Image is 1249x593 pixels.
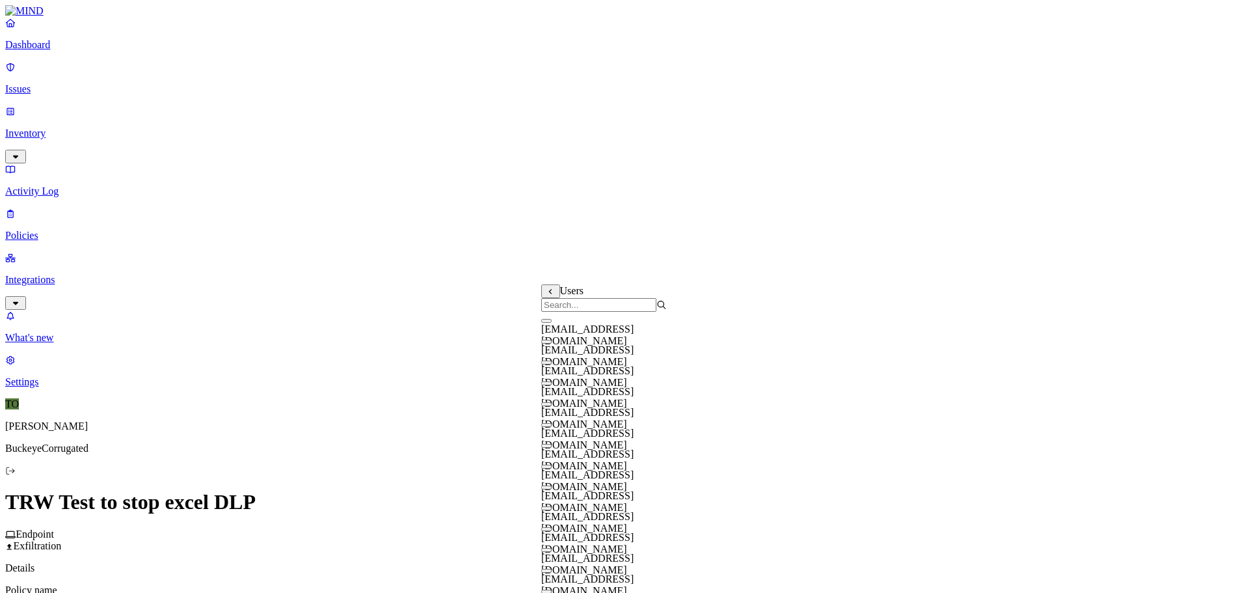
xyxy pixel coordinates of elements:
[5,376,1244,388] p: Settings
[5,398,19,409] span: TO
[5,5,44,17] img: MIND
[5,540,1244,552] div: Exfiltration
[5,105,1244,161] a: Inventory
[5,186,1244,197] p: Activity Log
[5,443,1244,454] p: BuckeyeCorrugated
[5,310,1244,344] a: What's new
[5,562,1244,574] p: Details
[5,354,1244,388] a: Settings
[541,365,634,388] span: [EMAIL_ADDRESS][DOMAIN_NAME]
[5,163,1244,197] a: Activity Log
[5,230,1244,241] p: Policies
[5,529,1244,540] div: Endpoint
[541,490,634,513] span: [EMAIL_ADDRESS][DOMAIN_NAME]
[541,324,634,346] span: [EMAIL_ADDRESS][DOMAIN_NAME]
[5,5,1244,17] a: MIND
[5,421,1244,432] p: [PERSON_NAME]
[541,469,634,492] span: [EMAIL_ADDRESS][DOMAIN_NAME]
[541,428,634,450] span: [EMAIL_ADDRESS][DOMAIN_NAME]
[541,407,634,430] span: [EMAIL_ADDRESS][DOMAIN_NAME]
[560,285,584,296] span: Users
[5,274,1244,286] p: Integrations
[5,61,1244,95] a: Issues
[5,332,1244,344] p: What's new
[541,511,634,534] span: [EMAIL_ADDRESS][DOMAIN_NAME]
[541,344,634,367] span: [EMAIL_ADDRESS][DOMAIN_NAME]
[5,17,1244,51] a: Dashboard
[541,553,634,575] span: [EMAIL_ADDRESS][DOMAIN_NAME]
[541,448,634,471] span: [EMAIL_ADDRESS][DOMAIN_NAME]
[5,39,1244,51] p: Dashboard
[5,490,1244,514] h1: TRW Test to stop excel DLP
[5,208,1244,241] a: Policies
[541,298,656,312] input: Search...
[5,83,1244,95] p: Issues
[541,386,634,409] span: [EMAIL_ADDRESS][DOMAIN_NAME]
[5,252,1244,308] a: Integrations
[541,532,634,555] span: [EMAIL_ADDRESS][DOMAIN_NAME]
[5,128,1244,139] p: Inventory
